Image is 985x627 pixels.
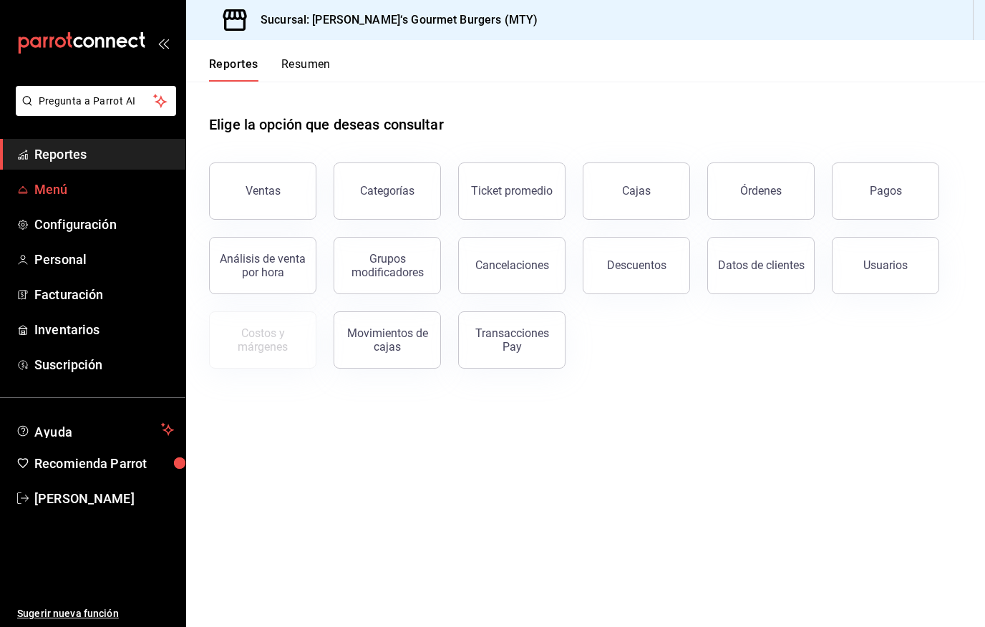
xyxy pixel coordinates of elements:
[281,57,331,82] button: Resumen
[458,311,566,369] button: Transacciones Pay
[870,184,902,198] div: Pagos
[832,237,939,294] button: Usuarios
[16,86,176,116] button: Pregunta a Parrot AI
[34,180,174,199] span: Menú
[707,162,815,220] button: Órdenes
[622,184,651,198] div: Cajas
[34,285,174,304] span: Facturación
[458,237,566,294] button: Cancelaciones
[34,355,174,374] span: Suscripción
[209,114,444,135] h1: Elige la opción que deseas consultar
[467,326,556,354] div: Transacciones Pay
[471,184,553,198] div: Ticket promedio
[334,237,441,294] button: Grupos modificadores
[334,311,441,369] button: Movimientos de cajas
[583,162,690,220] button: Cajas
[34,489,174,508] span: [PERSON_NAME]
[34,320,174,339] span: Inventarios
[34,250,174,269] span: Personal
[34,215,174,234] span: Configuración
[34,145,174,164] span: Reportes
[343,252,432,279] div: Grupos modificadores
[34,421,155,438] span: Ayuda
[707,237,815,294] button: Datos de clientes
[218,252,307,279] div: Análisis de venta por hora
[607,258,666,272] div: Descuentos
[832,162,939,220] button: Pagos
[343,326,432,354] div: Movimientos de cajas
[157,37,169,49] button: open_drawer_menu
[863,258,908,272] div: Usuarios
[209,311,316,369] button: Contrata inventarios para ver este reporte
[39,94,154,109] span: Pregunta a Parrot AI
[34,454,174,473] span: Recomienda Parrot
[718,258,805,272] div: Datos de clientes
[583,237,690,294] button: Descuentos
[475,258,549,272] div: Cancelaciones
[209,57,331,82] div: navigation tabs
[458,162,566,220] button: Ticket promedio
[740,184,782,198] div: Órdenes
[10,104,176,119] a: Pregunta a Parrot AI
[246,184,281,198] div: Ventas
[360,184,414,198] div: Categorías
[209,57,258,82] button: Reportes
[17,606,174,621] span: Sugerir nueva función
[334,162,441,220] button: Categorías
[209,237,316,294] button: Análisis de venta por hora
[209,162,316,220] button: Ventas
[249,11,538,29] h3: Sucursal: [PERSON_NAME]‘s Gourmet Burgers (MTY)
[218,326,307,354] div: Costos y márgenes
